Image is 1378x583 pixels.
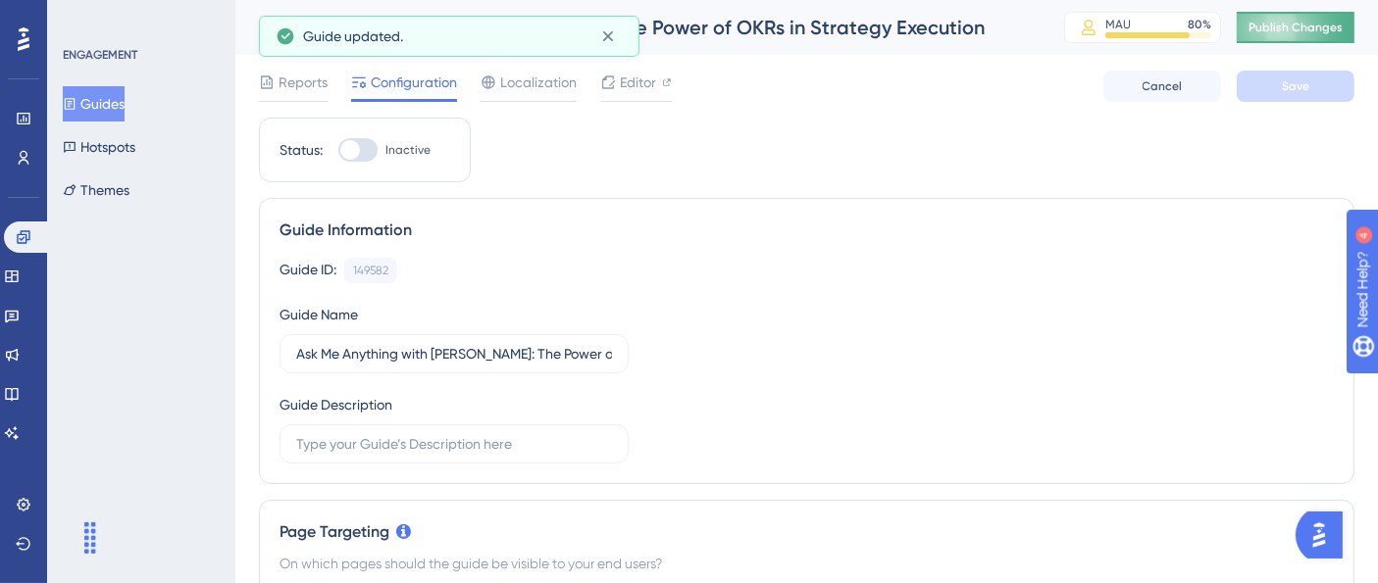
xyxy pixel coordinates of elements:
span: Configuration [371,71,457,94]
input: Type your Guide’s Description here [296,433,612,455]
button: Guides [63,86,125,121]
div: 80 % [1188,17,1211,32]
span: Editor [620,71,656,94]
div: Status: [280,138,323,162]
div: MAU [1105,17,1131,32]
div: Guide ID: [280,258,336,283]
iframe: UserGuiding AI Assistant Launcher [1296,506,1354,564]
div: Drag [75,509,106,567]
div: Guide Description [280,393,392,416]
button: Cancel [1103,71,1221,102]
span: Guide updated. [303,24,403,48]
button: Themes [63,172,129,208]
span: Save [1282,78,1309,94]
div: 4 [136,10,142,25]
button: Publish Changes [1237,12,1354,43]
div: Page Targeting [280,520,1334,544]
div: Guide Name [280,303,358,326]
div: Guide Information [280,219,1334,242]
div: ENGAGEMENT [63,47,137,63]
button: Hotspots [63,129,135,165]
span: Inactive [385,142,431,158]
div: Ask Me Anything with [PERSON_NAME]: The Power of OKRs in Strategy Execution [259,14,1015,41]
span: Publish Changes [1249,20,1343,35]
span: Need Help? [46,5,123,28]
span: Reports [279,71,328,94]
div: On which pages should the guide be visible to your end users? [280,552,1334,575]
button: Save [1237,71,1354,102]
div: 149582 [353,263,388,278]
span: Cancel [1143,78,1183,94]
input: Type your Guide’s Name here [296,343,612,364]
span: Localization [500,71,577,94]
